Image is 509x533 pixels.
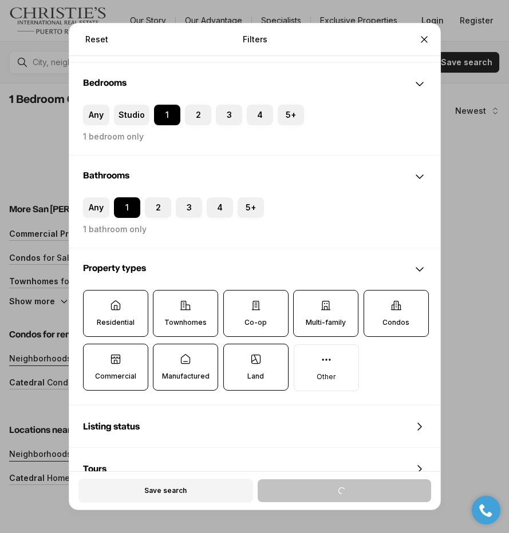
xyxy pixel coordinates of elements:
div: Bathrooms [69,156,440,197]
p: Condos [382,318,409,327]
div: Bathrooms [69,197,440,248]
div: Property types [69,290,440,405]
button: Close [413,28,436,51]
label: 2 [145,197,171,218]
label: 1 bedroom only [83,132,144,141]
div: Bedrooms [69,105,440,155]
span: Save search [144,486,187,495]
label: 4 [247,105,273,125]
p: Co-op [244,318,267,327]
label: 4 [207,197,233,218]
div: Property types [69,249,440,290]
label: 2 [185,105,211,125]
label: 1 [114,197,140,218]
button: Save search [78,479,253,503]
p: Land [247,372,264,381]
label: 5+ [278,105,304,125]
p: Multi-family [306,318,346,327]
span: Bedrooms [83,78,127,87]
label: 5+ [238,197,264,218]
p: Commercial [95,372,136,381]
label: 1 [154,105,180,125]
button: Reset [78,28,115,51]
label: Any [83,105,109,125]
span: Tours [83,464,106,474]
label: 3 [176,197,202,218]
label: Any [83,197,109,218]
label: 1 bathroom only [83,225,147,234]
label: Studio [114,105,149,125]
p: Other [317,372,336,381]
p: Townhomes [164,318,207,327]
div: Listing status [69,406,440,447]
div: Tours [69,448,440,490]
p: Residential [97,318,135,327]
span: Listing status [83,422,140,431]
div: Bedrooms [69,63,440,105]
p: Filters [242,35,267,44]
p: Manufactured [161,372,209,381]
span: Bathrooms [83,171,129,180]
span: Reset [85,35,108,44]
label: 3 [216,105,242,125]
span: Property types [83,264,146,273]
